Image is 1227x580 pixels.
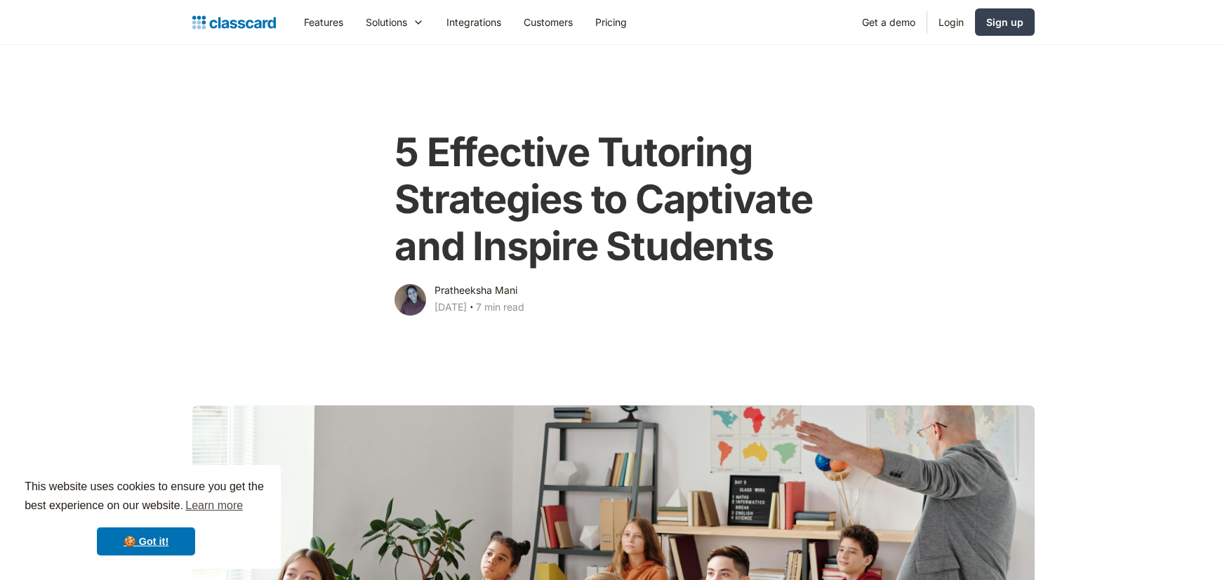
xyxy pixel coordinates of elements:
[927,6,975,38] a: Login
[975,8,1035,36] a: Sign up
[851,6,927,38] a: Get a demo
[512,6,584,38] a: Customers
[97,527,195,555] a: dismiss cookie message
[183,495,245,516] a: learn more about cookies
[435,6,512,38] a: Integrations
[435,299,467,316] div: [DATE]
[11,465,281,569] div: cookieconsent
[293,6,354,38] a: Features
[394,129,832,271] h1: 5 Effective Tutoring Strategies to Captivate and Inspire Students
[366,15,407,29] div: Solutions
[435,282,517,299] div: Pratheeksha Mani
[467,299,476,318] div: ‧
[354,6,435,38] div: Solutions
[986,15,1023,29] div: Sign up
[25,478,267,516] span: This website uses cookies to ensure you get the best experience on our website.
[476,299,524,316] div: 7 min read
[192,13,276,32] a: home
[584,6,638,38] a: Pricing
